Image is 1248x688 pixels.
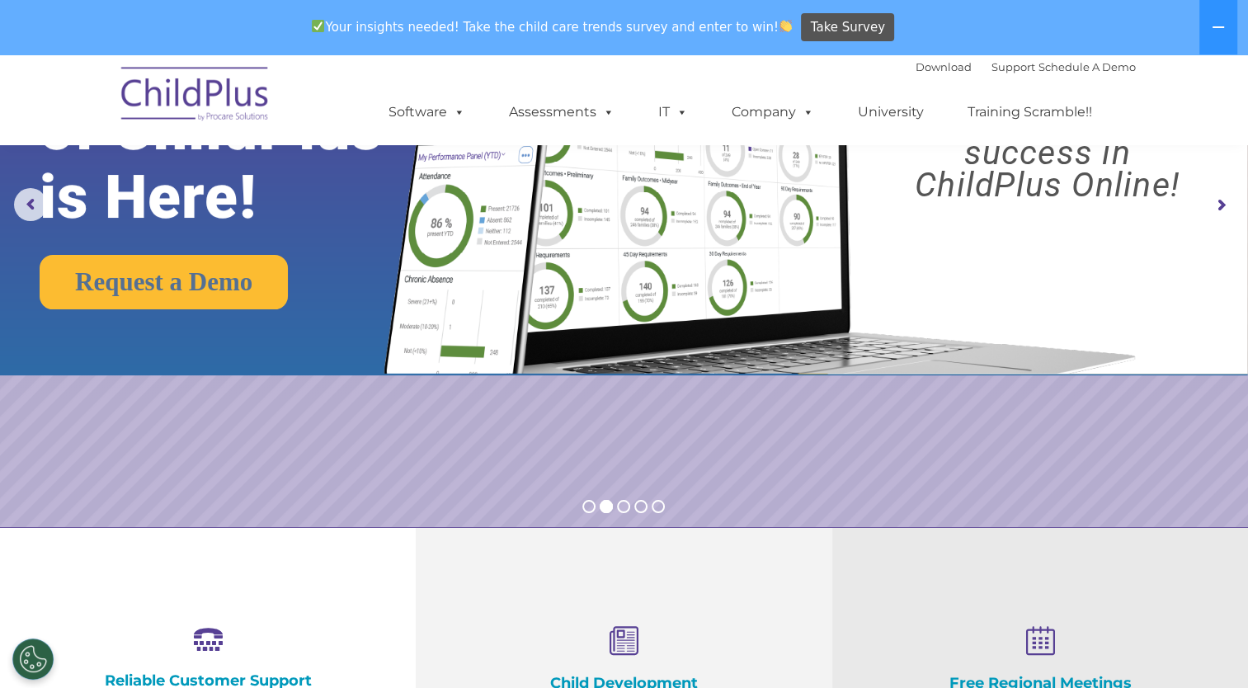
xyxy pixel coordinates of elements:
[951,96,1109,129] a: Training Scramble!!
[715,96,831,129] a: Company
[801,13,894,42] a: Take Survey
[113,55,278,138] img: ChildPlus by Procare Solutions
[12,639,54,680] button: Cookies Settings
[991,60,1035,73] a: Support
[642,96,704,129] a: IT
[492,96,631,129] a: Assessments
[779,20,792,32] img: 👏
[312,20,324,32] img: ✅
[1038,60,1136,73] a: Schedule A Demo
[916,60,1136,73] font: |
[305,11,799,43] span: Your insights needed! Take the child care trends survey and enter to win!
[229,109,280,121] span: Last name
[916,60,972,73] a: Download
[229,177,299,189] span: Phone number
[40,255,288,309] a: Request a Demo
[811,13,885,42] span: Take Survey
[841,96,940,129] a: University
[862,40,1232,201] rs-layer: Boost your productivity and streamline your success in ChildPlus Online!
[40,26,438,232] rs-layer: The Future of ChildPlus is Here!
[372,96,482,129] a: Software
